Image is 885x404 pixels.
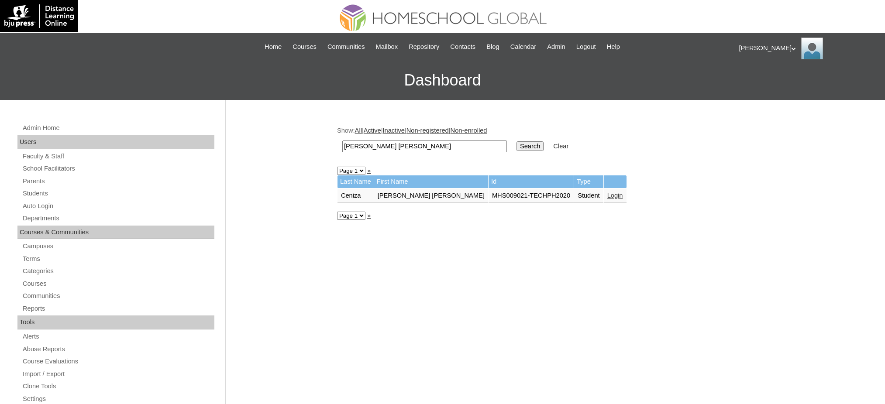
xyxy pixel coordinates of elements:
[382,127,405,134] a: Inactive
[260,42,286,52] a: Home
[489,188,574,203] td: MHS009021-TECHPH2020
[22,253,214,264] a: Terms
[17,135,214,149] div: Users
[603,42,624,52] a: Help
[265,42,282,52] span: Home
[22,123,214,134] a: Admin Home
[22,303,214,314] a: Reports
[739,38,877,59] div: [PERSON_NAME]
[607,192,623,199] a: Login
[576,42,596,52] span: Logout
[22,278,214,289] a: Courses
[4,4,74,28] img: logo-white.png
[22,266,214,277] a: Categories
[22,201,214,212] a: Auto Login
[482,42,503,52] a: Blog
[517,141,544,151] input: Search
[22,291,214,301] a: Communities
[17,226,214,240] div: Courses & Communities
[367,167,371,174] a: »
[451,127,487,134] a: Non-enrolled
[288,42,321,52] a: Courses
[22,344,214,355] a: Abuse Reports
[22,213,214,224] a: Departments
[801,38,823,59] img: Ariane Ebuen
[374,188,488,203] td: [PERSON_NAME] [PERSON_NAME]
[22,188,214,199] a: Students
[376,42,398,52] span: Mailbox
[22,331,214,342] a: Alerts
[364,127,381,134] a: Active
[337,175,374,188] td: Last Name
[337,126,769,157] div: Show: | | | |
[486,42,499,52] span: Blog
[367,212,371,219] a: »
[450,42,475,52] span: Contacts
[543,42,570,52] a: Admin
[553,143,568,150] a: Clear
[506,42,541,52] a: Calendar
[374,175,488,188] td: First Name
[22,163,214,174] a: School Facilitators
[409,42,439,52] span: Repository
[372,42,403,52] a: Mailbox
[4,61,881,100] h3: Dashboard
[489,175,574,188] td: Id
[406,127,449,134] a: Non-registered
[572,42,600,52] a: Logout
[574,188,603,203] td: Student
[17,315,214,329] div: Tools
[327,42,365,52] span: Communities
[607,42,620,52] span: Help
[446,42,480,52] a: Contacts
[342,140,507,152] input: Search
[22,369,214,380] a: Import / Export
[293,42,317,52] span: Courses
[510,42,536,52] span: Calendar
[22,381,214,392] a: Clone Tools
[547,42,565,52] span: Admin
[337,188,374,203] td: Ceniza
[22,151,214,162] a: Faculty & Staff
[404,42,444,52] a: Repository
[22,241,214,252] a: Campuses
[574,175,603,188] td: Type
[22,356,214,367] a: Course Evaluations
[22,176,214,187] a: Parents
[355,127,362,134] a: All
[323,42,369,52] a: Communities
